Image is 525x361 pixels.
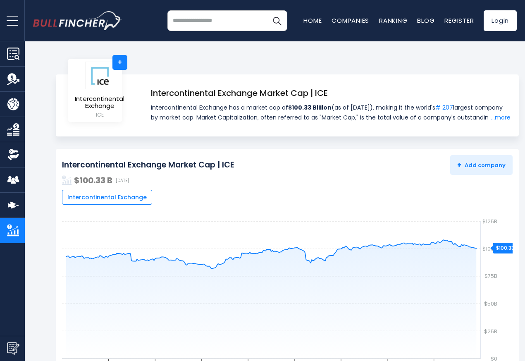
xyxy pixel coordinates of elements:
text: $50B [484,301,497,308]
a: Ranking [379,16,407,25]
a: Home [303,16,322,25]
div: $100.33B [493,243,521,253]
span: [DATE] [116,178,129,183]
h1: Intercontinental Exchange Market Cap | ICE [151,87,511,99]
button: Search [267,10,287,31]
a: Blog [417,16,434,25]
img: bullfincher logo [33,11,122,30]
span: Intercontinental Exchange has a market cap of (as of [DATE]), making it the world's largest compa... [151,103,511,122]
a: # 207 [435,103,453,112]
strong: + [457,160,461,170]
text: $125B [482,218,497,225]
img: addasd [62,175,72,185]
strong: $100.33 Billion [288,103,332,112]
a: Register [444,16,474,25]
a: Login [484,10,517,31]
img: logo [85,62,114,89]
img: Ownership [7,148,19,161]
span: Intercontinental Exchange [75,96,124,109]
span: Add company [457,161,506,169]
a: Companies [332,16,369,25]
a: Intercontinental Exchange ICE [74,61,125,120]
a: ...more [489,112,511,122]
a: + [112,55,127,70]
a: Go to homepage [33,11,122,30]
span: Intercontinental Exchange [67,194,147,201]
small: ICE [75,111,124,119]
button: +Add company [450,155,513,175]
strong: $100.33 B [74,175,112,186]
text: $75B [484,273,497,280]
text: $25B [484,328,497,335]
h2: Intercontinental Exchange Market Cap | ICE [62,160,234,170]
text: $100B [482,245,497,252]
